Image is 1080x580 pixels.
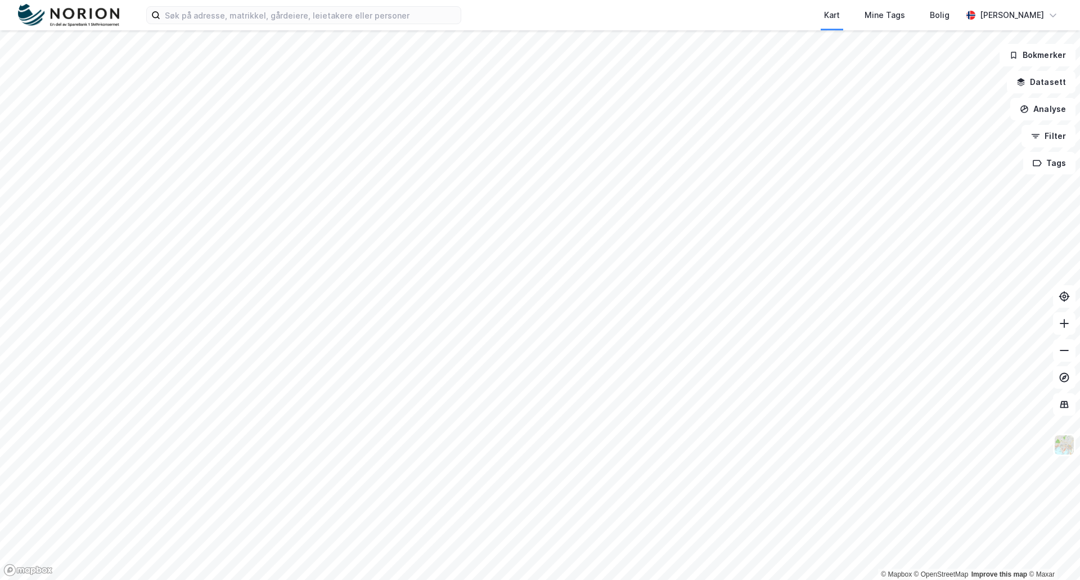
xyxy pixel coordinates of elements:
[865,8,905,22] div: Mine Tags
[914,570,969,578] a: OpenStreetMap
[160,7,461,24] input: Søk på adresse, matrikkel, gårdeiere, leietakere eller personer
[971,570,1027,578] a: Improve this map
[824,8,840,22] div: Kart
[980,8,1044,22] div: [PERSON_NAME]
[1024,526,1080,580] iframe: Chat Widget
[881,570,912,578] a: Mapbox
[3,564,53,577] a: Mapbox homepage
[18,4,119,27] img: norion-logo.80e7a08dc31c2e691866.png
[1007,71,1075,93] button: Datasett
[1000,44,1075,66] button: Bokmerker
[1021,125,1075,147] button: Filter
[1054,434,1075,456] img: Z
[1010,98,1075,120] button: Analyse
[1023,152,1075,174] button: Tags
[930,8,949,22] div: Bolig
